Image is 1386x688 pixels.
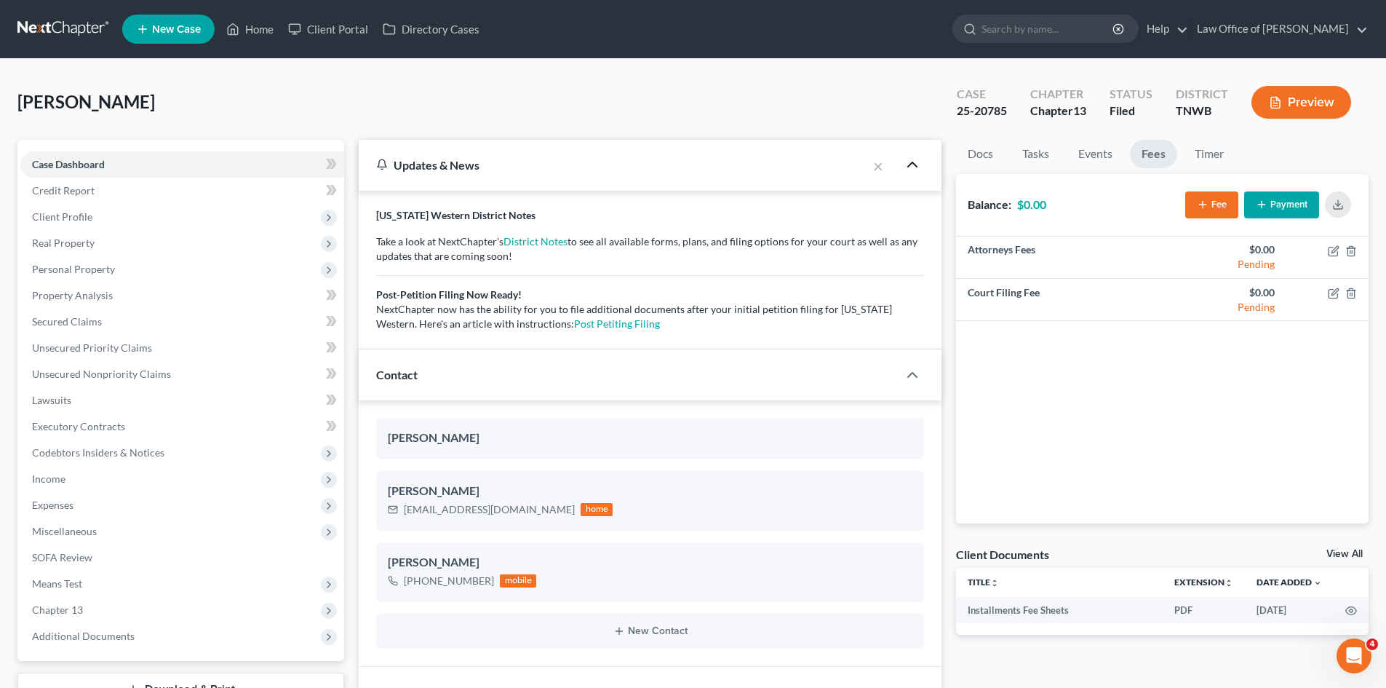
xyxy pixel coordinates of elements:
div: home [581,503,613,516]
a: Case Dashboard [20,151,344,178]
div: Pending [1174,300,1275,315]
b: Post-Petition Filing Now Ready! [376,288,522,301]
span: Property Analysis [32,289,113,301]
a: Extensionunfold_more [1174,577,1233,588]
iframe: Intercom live chat [1337,638,1371,673]
div: Updates & News [376,157,850,173]
div: TNWB [1176,103,1228,119]
td: PDF [1163,597,1245,623]
a: Unsecured Nonpriority Claims [20,361,344,387]
span: 4 [1366,638,1378,650]
a: Unsecured Priority Claims [20,335,344,361]
span: New Case [152,24,201,35]
a: Executory Contracts [20,414,344,440]
div: Filed [1110,103,1152,119]
p: [US_STATE] Western District Notes [376,208,924,223]
span: Contact [376,368,418,381]
a: Help [1139,16,1188,42]
div: $0.00 [1174,285,1275,300]
span: Additional Documents [32,630,135,642]
span: Chapter 13 [32,604,83,616]
a: Docs [956,140,1005,168]
a: Property Analysis [20,282,344,309]
td: Court Filing Fee [956,279,1162,321]
span: Credit Report [32,184,95,197]
div: [PHONE_NUMBER] [404,574,494,588]
span: Codebtors Insiders & Notices [32,446,164,459]
a: Tasks [1011,140,1061,168]
span: Unsecured Priority Claims [32,341,152,354]
button: × [873,157,883,175]
td: Attorneys Fees [956,237,1162,279]
strong: $0.00 [1017,197,1046,211]
i: unfold_more [1224,579,1233,588]
span: Miscellaneous [32,525,97,537]
a: Date Added expand_more [1256,577,1322,588]
div: $0.00 [1174,242,1275,257]
a: Home [219,16,281,42]
strong: Balance: [968,197,1011,211]
button: Payment [1244,191,1319,218]
i: unfold_more [990,579,999,588]
a: Lawsuits [20,387,344,414]
div: [PERSON_NAME] [388,483,912,500]
span: SOFA Review [32,551,92,564]
div: Chapter [1030,86,1086,103]
span: Secured Claims [32,315,102,328]
span: Unsecured Nonpriority Claims [32,368,171,380]
div: [PERSON_NAME] [388,554,912,572]
div: Client Documents [956,547,1049,562]
span: Real Property [32,237,95,249]
div: mobile [500,574,536,588]
span: Client Profile [32,210,92,223]
input: Search by name... [981,15,1115,42]
a: Fees [1130,140,1177,168]
span: Means Test [32,577,82,590]
button: New Contact [388,625,912,637]
button: Preview [1251,86,1351,119]
td: Installments Fee Sheets [956,597,1163,623]
i: expand_more [1313,579,1322,588]
a: SOFA Review [20,545,344,571]
a: View All [1326,549,1363,559]
a: Titleunfold_more [968,577,999,588]
a: Timer [1183,140,1235,168]
span: Lawsuits [32,394,71,406]
span: Expenses [32,499,73,511]
a: Credit Report [20,178,344,204]
a: Events [1067,140,1124,168]
a: Client Portal [281,16,375,42]
p: Take a look at NextChapter's to see all available forms, plans, and filing options for your court... [376,234,924,331]
div: District [1176,86,1228,103]
div: [PERSON_NAME] [388,430,912,447]
a: District Notes [503,235,567,248]
div: Case [957,86,1007,103]
a: Law Office of [PERSON_NAME] [1190,16,1368,42]
a: Post Petiting Filing [574,317,660,330]
a: Directory Cases [375,16,487,42]
span: Case Dashboard [32,158,105,170]
div: Pending [1174,257,1275,272]
td: [DATE] [1245,597,1334,623]
div: [EMAIL_ADDRESS][DOMAIN_NAME] [404,502,575,517]
span: 13 [1073,103,1086,117]
span: Income [32,472,65,485]
div: 25-20785 [957,103,1007,119]
div: Status [1110,86,1152,103]
div: Chapter [1030,103,1086,119]
span: [PERSON_NAME] [17,91,155,112]
button: Fee [1185,191,1238,218]
span: Executory Contracts [32,420,125,432]
span: Personal Property [32,263,115,275]
a: Secured Claims [20,309,344,335]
